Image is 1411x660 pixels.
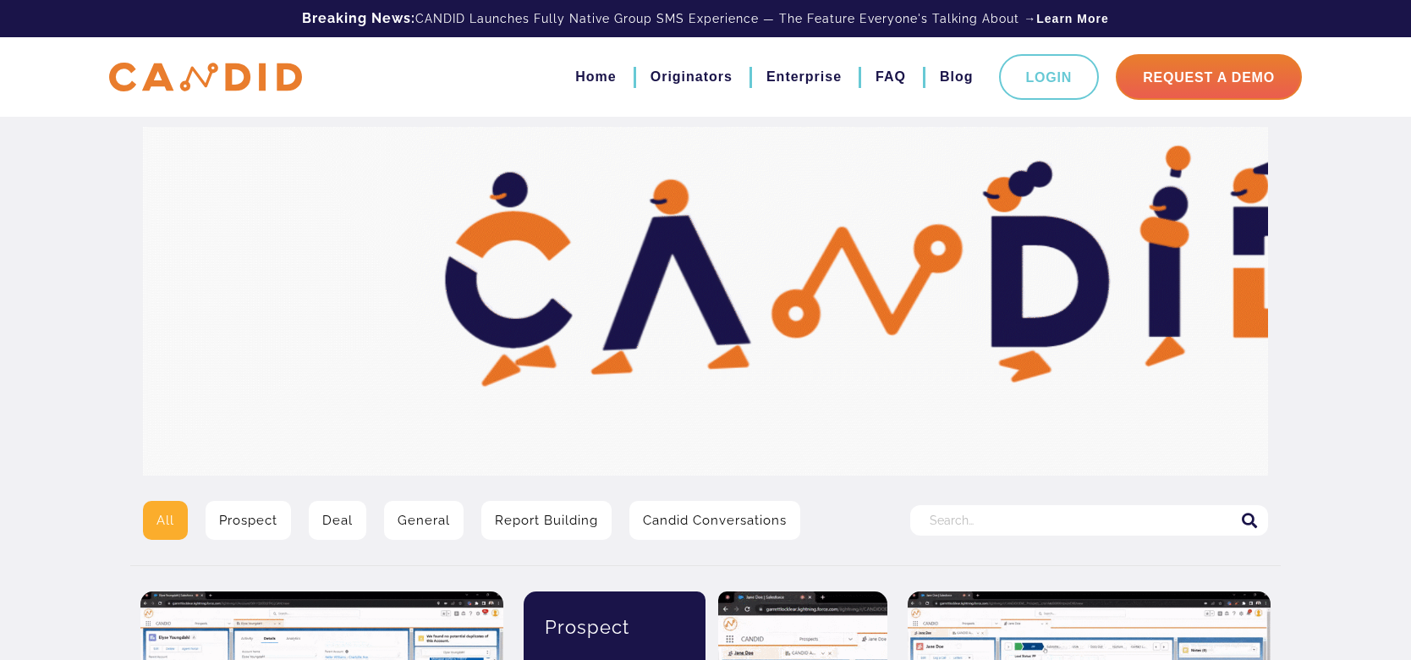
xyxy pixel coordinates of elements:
[206,501,291,540] a: Prospect
[481,501,612,540] a: Report Building
[575,63,616,91] a: Home
[143,501,188,540] a: All
[143,127,1268,476] img: Video Library Hero
[309,501,366,540] a: Deal
[384,501,464,540] a: General
[940,63,974,91] a: Blog
[629,501,800,540] a: Candid Conversations
[109,63,302,92] img: CANDID APP
[766,63,842,91] a: Enterprise
[651,63,733,91] a: Originators
[999,54,1100,100] a: Login
[1036,10,1108,27] a: Learn More
[1116,54,1302,100] a: Request A Demo
[302,10,415,26] b: Breaking News:
[876,63,906,91] a: FAQ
